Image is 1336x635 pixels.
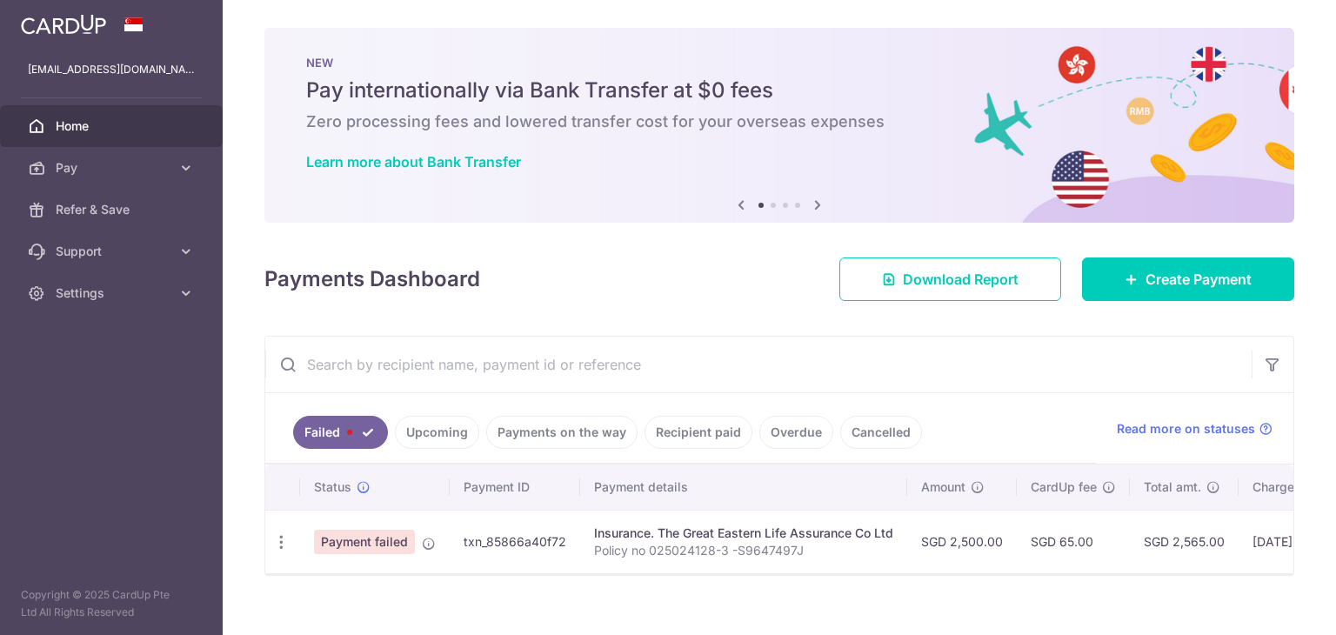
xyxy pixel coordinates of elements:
[1117,420,1273,438] a: Read more on statuses
[1252,478,1324,496] span: Charge date
[839,257,1061,301] a: Download Report
[580,465,907,510] th: Payment details
[314,530,415,554] span: Payment failed
[56,159,170,177] span: Pay
[450,465,580,510] th: Payment ID
[759,416,833,449] a: Overdue
[1144,478,1201,496] span: Total amt.
[486,416,638,449] a: Payments on the way
[306,111,1252,132] h6: Zero processing fees and lowered transfer cost for your overseas expenses
[1017,510,1130,573] td: SGD 65.00
[306,77,1252,104] h5: Pay internationally via Bank Transfer at $0 fees
[840,416,922,449] a: Cancelled
[264,28,1294,223] img: Bank transfer banner
[56,284,170,302] span: Settings
[907,510,1017,573] td: SGD 2,500.00
[314,478,351,496] span: Status
[306,56,1252,70] p: NEW
[903,269,1019,290] span: Download Report
[921,478,965,496] span: Amount
[1130,510,1239,573] td: SGD 2,565.00
[28,61,195,78] p: [EMAIL_ADDRESS][DOMAIN_NAME]
[56,243,170,260] span: Support
[265,337,1252,392] input: Search by recipient name, payment id or reference
[450,510,580,573] td: txn_85866a40f72
[21,14,106,35] img: CardUp
[1082,257,1294,301] a: Create Payment
[594,542,893,559] p: Policy no 025024128-3 -S9647497J
[1117,420,1255,438] span: Read more on statuses
[1146,269,1252,290] span: Create Payment
[395,416,479,449] a: Upcoming
[645,416,752,449] a: Recipient paid
[306,153,521,170] a: Learn more about Bank Transfer
[293,416,388,449] a: Failed
[1031,478,1097,496] span: CardUp fee
[56,201,170,218] span: Refer & Save
[594,525,893,542] div: Insurance. The Great Eastern Life Assurance Co Ltd
[56,117,170,135] span: Home
[264,264,480,295] h4: Payments Dashboard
